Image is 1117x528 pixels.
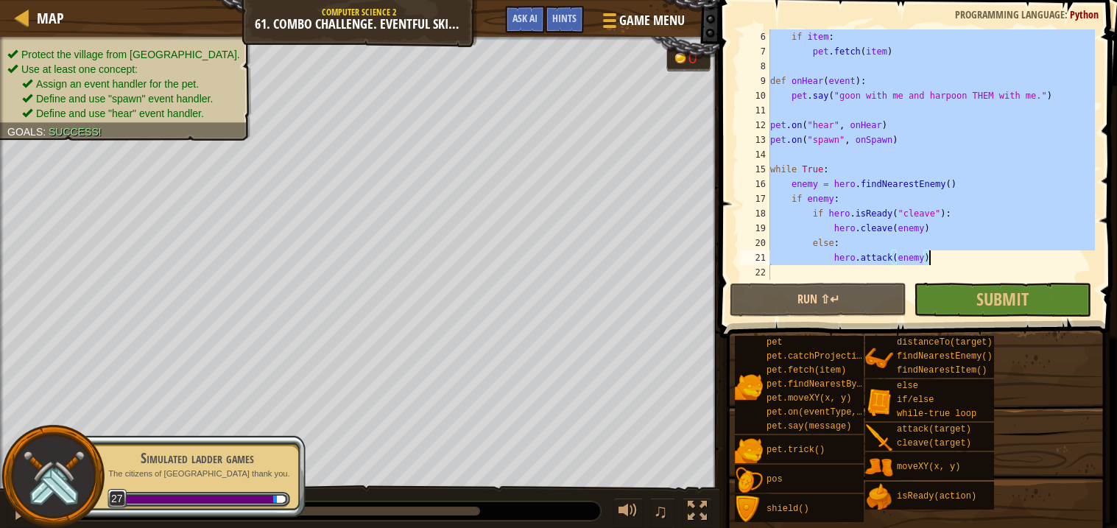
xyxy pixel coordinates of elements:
[740,29,770,44] div: 6
[740,44,770,59] div: 7
[735,496,763,524] img: portrait.png
[21,49,240,60] span: Protect the village from [GEOGRAPHIC_DATA].
[897,462,960,472] span: moveXY(x, y)
[740,88,770,103] div: 10
[49,126,102,138] span: Success!
[22,91,240,106] li: Define and use "spawn" event handler.
[865,454,893,482] img: portrait.png
[740,59,770,74] div: 8
[740,265,770,280] div: 22
[735,437,763,465] img: portrait.png
[740,206,770,221] div: 18
[767,407,904,418] span: pet.on(eventType, handler)
[914,283,1090,317] button: Submit
[36,108,204,119] span: Define and use "hear" event handler.
[20,443,87,510] img: swords.png
[29,8,64,28] a: Map
[897,395,934,405] span: if/else
[735,373,763,401] img: portrait.png
[43,126,49,138] span: :
[36,93,213,105] span: Define and use "spawn" event handler.
[105,448,290,468] div: Simulated ladder games
[7,126,43,138] span: Goals
[21,63,138,75] span: Use at least one concept:
[740,74,770,88] div: 9
[105,468,290,479] p: The citizens of [GEOGRAPHIC_DATA] thank you.
[650,498,675,528] button: ♫
[108,489,127,509] span: 27
[552,11,577,25] span: Hints
[591,6,694,41] button: Game Menu
[740,221,770,236] div: 19
[897,365,987,376] span: findNearestItem()
[730,283,906,317] button: Run ⇧↵
[1065,7,1070,21] span: :
[897,381,918,391] span: else
[767,351,904,362] span: pet.catchProjectile(arrow)
[897,438,971,448] span: cleave(target)
[740,103,770,118] div: 11
[683,498,712,528] button: Toggle fullscreen
[22,77,240,91] li: Assign an event handler for the pet.
[767,474,783,485] span: pos
[865,345,893,373] img: portrait.png
[897,337,993,348] span: distanceTo(target)
[740,177,770,191] div: 16
[865,388,893,416] img: portrait.png
[740,147,770,162] div: 14
[865,424,893,452] img: portrait.png
[37,8,64,28] span: Map
[512,11,538,25] span: Ask AI
[955,7,1065,21] span: Programming language
[653,500,668,522] span: ♫
[740,162,770,177] div: 15
[619,11,685,30] span: Game Menu
[740,236,770,250] div: 20
[7,62,240,77] li: Use at least one concept:
[688,50,703,66] div: 0
[740,133,770,147] div: 13
[666,46,711,71] div: Team 'humans' has 0 gold.
[767,337,783,348] span: pet
[767,393,851,404] span: pet.moveXY(x, y)
[740,250,770,265] div: 21
[767,504,809,514] span: shield()
[1070,7,1099,21] span: Python
[897,424,971,434] span: attack(target)
[897,351,993,362] span: findNearestEnemy()
[976,287,1029,311] span: Submit
[740,118,770,133] div: 12
[613,498,643,528] button: Adjust volume
[767,365,846,376] span: pet.fetch(item)
[767,445,825,455] span: pet.trick()
[22,106,240,121] li: Define and use "hear" event handler.
[897,491,976,501] span: isReady(action)
[767,421,851,432] span: pet.say(message)
[36,78,199,90] span: Assign an event handler for the pet.
[7,47,240,62] li: Protect the village from ogres.
[505,6,545,33] button: Ask AI
[735,466,763,494] img: portrait.png
[767,379,909,390] span: pet.findNearestByType(type)
[740,191,770,206] div: 17
[897,409,976,419] span: while-true loop
[865,483,893,511] img: portrait.png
